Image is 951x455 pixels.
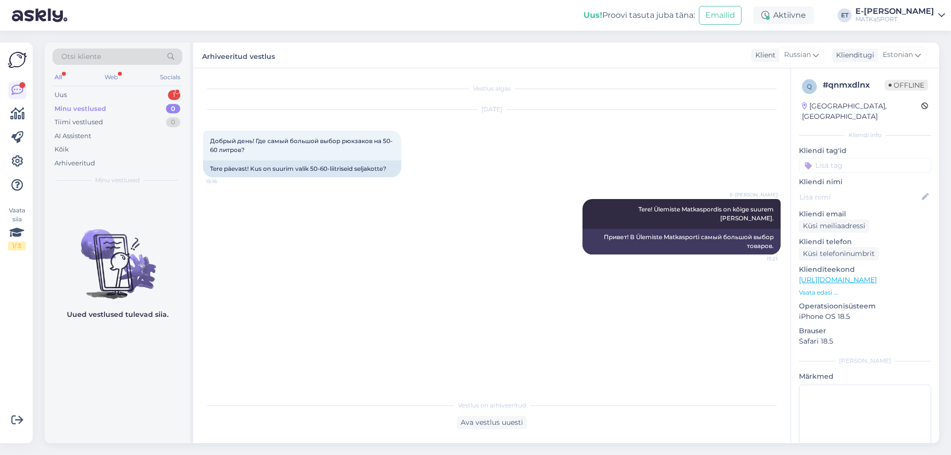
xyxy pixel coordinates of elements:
p: Vaata edasi ... [799,288,931,297]
a: [URL][DOMAIN_NAME] [799,275,877,284]
div: 1 [168,90,180,100]
div: [DATE] [203,105,781,114]
input: Lisa nimi [799,192,920,202]
div: Klient [751,50,776,60]
span: Otsi kliente [61,51,101,62]
div: AI Assistent [54,131,91,141]
div: Ava vestlus uuesti [457,416,527,429]
div: All [53,71,64,84]
input: Lisa tag [799,158,931,173]
div: Tere päevast! Kus on suurim valik 50-60-liitriseid seljakotte? [203,160,401,177]
div: [PERSON_NAME] [799,356,931,365]
p: Safari 18.5 [799,336,931,347]
span: Vestlus on arhiveeritud [458,401,526,410]
div: Kliendi info [799,131,931,140]
img: No chats [45,211,190,301]
div: Web [103,71,120,84]
div: 1 / 3 [8,242,26,251]
div: MATKaSPORT [855,15,934,23]
img: Askly Logo [8,51,27,69]
div: Kõik [54,145,69,154]
span: 15:16 [206,178,243,185]
b: Uus! [583,10,602,20]
a: E-[PERSON_NAME]MATKaSPORT [855,7,945,23]
span: Russian [784,50,811,60]
p: Brauser [799,326,931,336]
p: Kliendi telefon [799,237,931,247]
div: Küsi telefoninumbrit [799,247,879,260]
div: Klienditugi [832,50,874,60]
div: E-[PERSON_NAME] [855,7,934,15]
div: [GEOGRAPHIC_DATA], [GEOGRAPHIC_DATA] [802,101,921,122]
label: Arhiveeritud vestlus [202,49,275,62]
p: Operatsioonisüsteem [799,301,931,311]
span: Offline [885,80,928,91]
div: Aktiivne [753,6,814,24]
div: 0 [166,117,180,127]
div: Arhiveeritud [54,158,95,168]
div: Küsi meiliaadressi [799,219,869,233]
p: iPhone OS 18.5 [799,311,931,322]
p: Uued vestlused tulevad siia. [67,309,168,320]
div: ET [838,8,851,22]
div: Привет! В Ülemiste Matkasporti самый большой выбор товаров. [582,229,781,254]
div: Vestlus algas [203,84,781,93]
p: Kliendi email [799,209,931,219]
div: Proovi tasuta juba täna: [583,9,695,21]
div: Uus [54,90,67,100]
p: Klienditeekond [799,264,931,275]
span: Добрый день! Где самый большой выбор рюкзаков на 50-60 литров? [210,137,393,153]
div: Vaata siia [8,206,26,251]
span: q [807,83,812,90]
p: Märkmed [799,371,931,382]
div: 0 [166,104,180,114]
span: Estonian [883,50,913,60]
span: E-[PERSON_NAME] [730,191,778,199]
p: Kliendi nimi [799,177,931,187]
div: Minu vestlused [54,104,106,114]
div: Tiimi vestlused [54,117,103,127]
span: Minu vestlused [95,176,140,185]
span: 15:21 [740,255,778,262]
div: # qnmxdlnx [823,79,885,91]
span: Tere! Ülemiste Matkaspordis on kõige suurem [PERSON_NAME]. [638,205,775,222]
div: Socials [158,71,182,84]
button: Emailid [699,6,741,25]
p: Kliendi tag'id [799,146,931,156]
